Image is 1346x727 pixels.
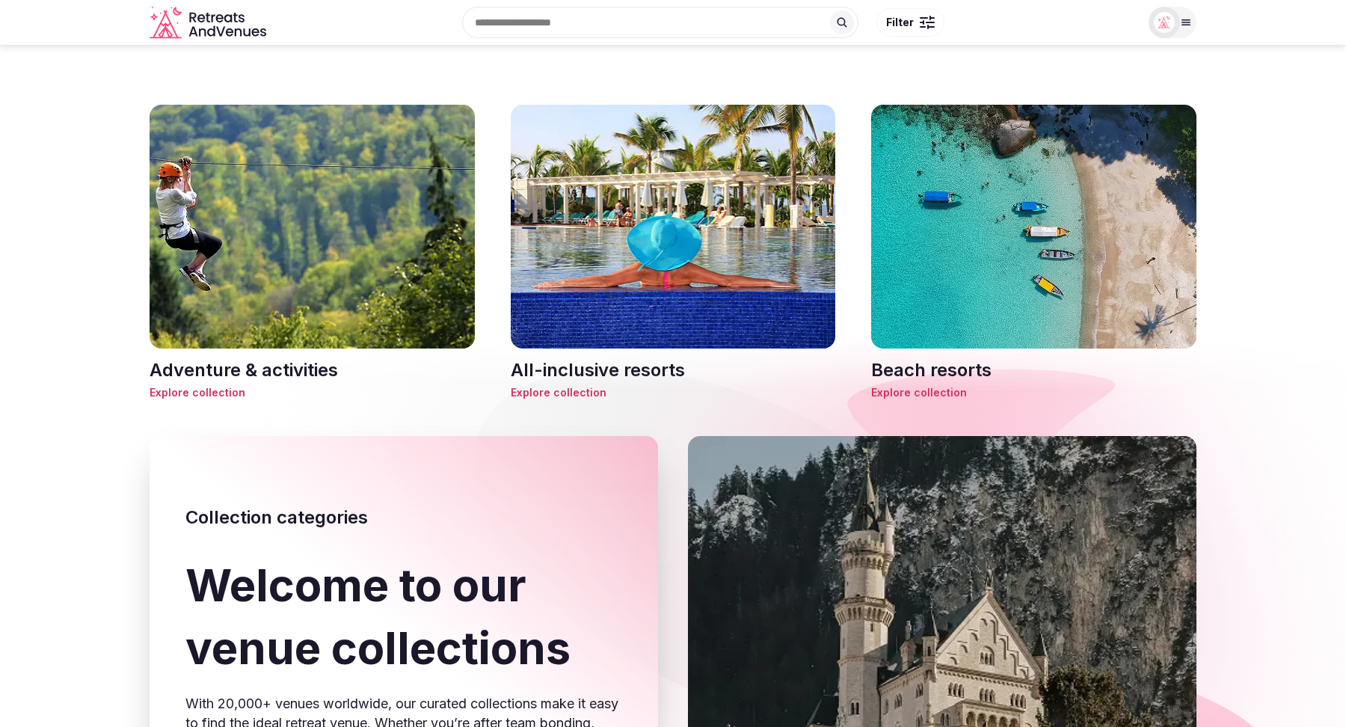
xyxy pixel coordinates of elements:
svg: Retreats and Venues company logo [150,6,269,40]
h3: Adventure & activities [150,358,475,383]
span: Explore collection [871,385,1196,400]
a: All-inclusive resortsAll-inclusive resortsExplore collection [511,105,836,400]
img: Beach resorts [871,105,1196,349]
h3: Beach resorts [871,358,1196,383]
span: Explore collection [511,385,836,400]
h3: All-inclusive resorts [511,358,836,383]
a: Beach resortsBeach resortsExplore collection [871,105,1196,400]
span: Explore collection [150,385,475,400]
a: Adventure & activitiesAdventure & activitiesExplore collection [150,105,475,400]
img: All-inclusive resorts [511,105,836,349]
button: Filter [876,8,944,37]
span: Filter [886,15,914,30]
a: Visit the homepage [150,6,269,40]
h1: Welcome to our venue collections [185,553,622,679]
h2: Collection categories [185,505,622,530]
img: Matt Grant Oakes [1154,12,1175,33]
img: Adventure & activities [150,105,475,349]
